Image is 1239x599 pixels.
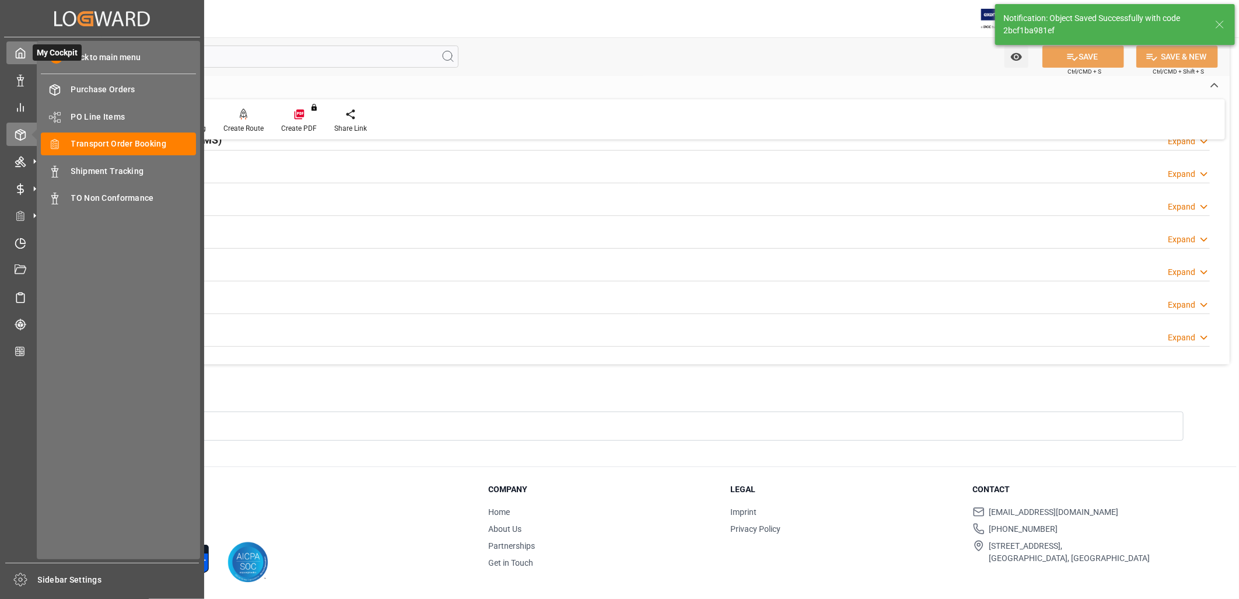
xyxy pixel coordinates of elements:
a: Partnerships [488,541,535,551]
a: Data Management [6,68,198,91]
span: Ctrl/CMD + S [1067,67,1101,76]
a: TO Non Conformance [41,187,196,210]
a: Purchase Orders [41,78,196,101]
div: Expand [1168,201,1195,213]
a: Imprint [730,507,757,517]
div: Expand [1168,135,1195,148]
img: AICPA SOC [228,542,268,583]
span: Transport Order Booking [71,138,197,150]
div: Expand [1168,266,1195,278]
a: Transport Order Booking [41,133,196,155]
div: Share Link [334,123,367,134]
a: Privacy Policy [730,524,780,534]
div: Create Route [223,123,264,134]
div: Expand [1168,299,1195,311]
h3: Contact [973,483,1200,496]
a: Timeslot Management V2 [6,231,198,254]
p: Version [DATE] [77,521,459,531]
a: Get in Touch [488,558,533,567]
div: Notification: Object Saved Successfully with code 2bcf1ba981ef [1003,12,1204,37]
span: [PHONE_NUMBER] [989,523,1058,535]
span: TO Non Conformance [71,192,197,204]
a: Sailing Schedules [6,285,198,308]
a: My CockpitMy Cockpit [6,41,198,64]
a: Tracking Shipment [6,313,198,336]
span: PO Line Items [71,111,197,123]
button: open menu [1005,46,1028,68]
div: Expand [1168,332,1195,344]
a: About Us [488,524,521,534]
a: My Reports [6,96,198,119]
button: SAVE [1042,46,1124,68]
div: Expand [1168,234,1195,246]
img: Exertis%20JAM%20-%20Email%20Logo.jpg_1722504956.jpg [981,9,1021,29]
span: Back to main menu [62,51,141,64]
a: Home [488,507,510,517]
p: © 2025 Logward. All rights reserved. [77,510,459,521]
input: Search Fields [54,46,459,68]
span: Purchase Orders [71,83,197,96]
span: Sidebar Settings [38,574,199,586]
h3: Legal [730,483,958,496]
a: CO2 Calculator [6,340,198,363]
span: [EMAIL_ADDRESS][DOMAIN_NAME] [989,506,1119,518]
a: PO Line Items [41,105,196,128]
a: Shipment Tracking [41,159,196,182]
span: My Cockpit [33,44,82,61]
div: Expand [1168,168,1195,180]
h3: Company [488,483,716,496]
a: Document Management [6,259,198,281]
button: SAVE & NEW [1136,46,1218,68]
span: Shipment Tracking [71,165,197,177]
span: [STREET_ADDRESS], [GEOGRAPHIC_DATA], [GEOGRAPHIC_DATA] [989,540,1150,565]
span: Ctrl/CMD + Shift + S [1153,67,1204,76]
